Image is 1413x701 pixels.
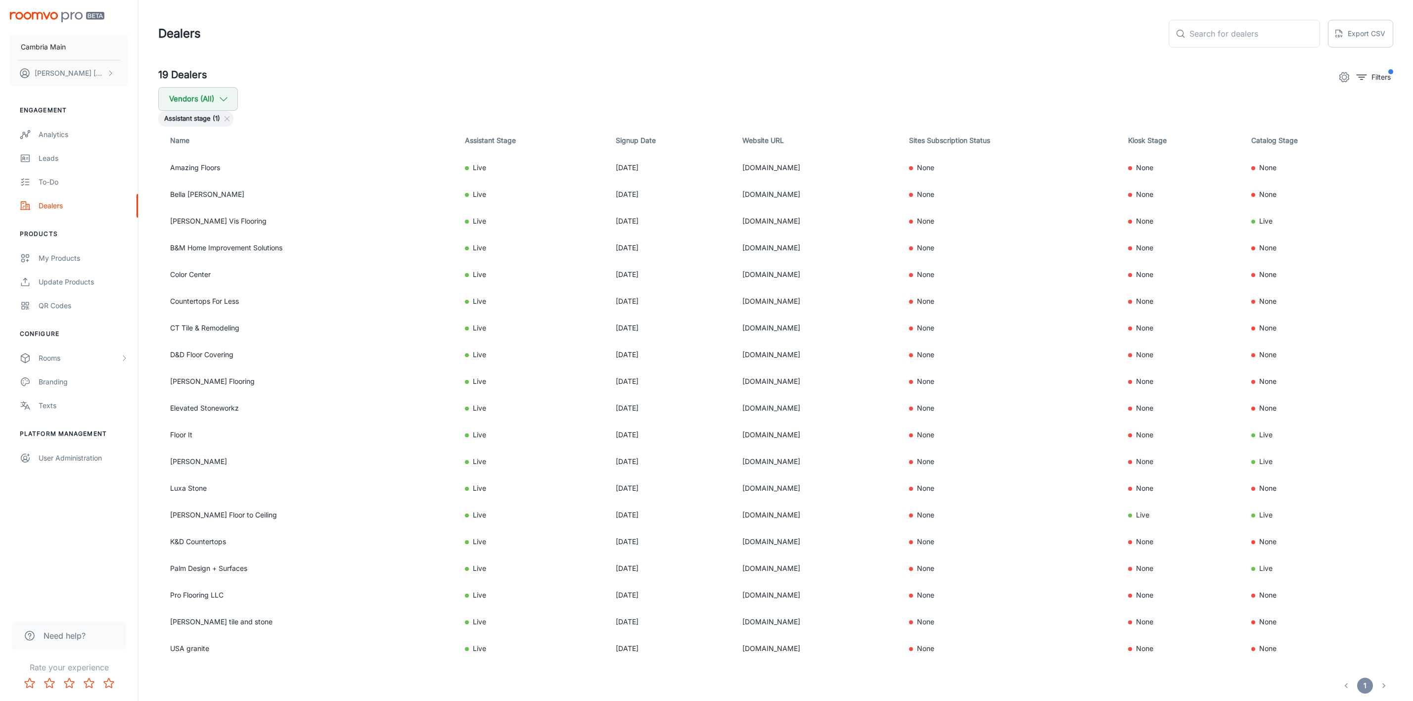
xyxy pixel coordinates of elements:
td: Live [457,341,608,368]
td: Live [1243,208,1393,234]
td: Live [457,555,608,582]
td: [PERSON_NAME] tile and stone [158,608,457,635]
button: Rate 3 star [59,673,79,693]
td: None [901,208,1120,234]
td: [DATE] [608,208,734,234]
p: [PERSON_NAME] [PERSON_NAME] [35,68,104,79]
span: Need help? [44,630,86,642]
td: None [901,181,1120,208]
td: [DATE] [608,502,734,528]
th: Website URL [734,127,901,154]
td: Live [457,582,608,608]
span: Assistant stage (1) [158,114,226,124]
td: Elevated Stoneworkz [158,395,457,421]
th: Assistant Stage [457,127,608,154]
input: Search for dealers [1189,20,1320,47]
td: D&D Floor Covering [158,341,457,368]
td: None [1243,315,1393,341]
td: Live [1243,502,1393,528]
td: None [1243,288,1393,315]
button: Vendors (All) [158,87,238,111]
p: Rate your experience [8,661,130,673]
td: Palm Design + Surfaces [158,555,457,582]
td: [PERSON_NAME] [158,448,457,475]
td: None [901,608,1120,635]
td: [DOMAIN_NAME] [734,582,901,608]
td: None [1243,608,1393,635]
td: Bella [PERSON_NAME] [158,181,457,208]
td: None [901,154,1120,181]
td: None [1243,528,1393,555]
td: [DOMAIN_NAME] [734,502,901,528]
th: Signup Date [608,127,734,154]
td: [DATE] [608,528,734,555]
td: Color Center [158,261,457,288]
td: B&M Home Improvement Solutions [158,234,457,261]
td: None [1120,448,1243,475]
td: [DATE] [608,421,734,448]
td: [DATE] [608,181,734,208]
td: [DOMAIN_NAME] [734,635,901,662]
td: [DATE] [608,608,734,635]
td: Countertops For Less [158,288,457,315]
td: None [1120,368,1243,395]
td: Live [457,502,608,528]
div: To-do [39,177,128,187]
td: None [1243,475,1393,502]
td: None [1243,181,1393,208]
td: [DOMAIN_NAME] [734,368,901,395]
td: [DATE] [608,341,734,368]
div: User Administration [39,453,128,464]
h5: 19 Dealers [158,67,207,83]
td: None [1120,208,1243,234]
td: None [901,421,1120,448]
td: Live [457,261,608,288]
td: None [901,635,1120,662]
td: None [901,502,1120,528]
th: Catalog Stage [1243,127,1393,154]
th: Kiosk Stage [1120,127,1243,154]
div: Dealers [39,200,128,211]
td: [DATE] [608,582,734,608]
td: [DATE] [608,261,734,288]
td: None [901,341,1120,368]
td: CT Tile & Remodeling [158,315,457,341]
td: None [1243,395,1393,421]
td: [DATE] [608,555,734,582]
button: Cambria Main [10,34,128,60]
button: filter [1354,69,1393,85]
td: None [1120,341,1243,368]
button: page 1 [1357,678,1373,694]
button: Rate 5 star [99,673,119,693]
td: Live [457,528,608,555]
td: Live [457,208,608,234]
td: [DOMAIN_NAME] [734,528,901,555]
td: None [901,528,1120,555]
td: USA granite [158,635,457,662]
div: My Products [39,253,128,264]
td: Floor It [158,421,457,448]
td: None [901,582,1120,608]
td: Live [457,608,608,635]
td: None [901,261,1120,288]
td: [DOMAIN_NAME] [734,181,901,208]
td: Live [457,448,608,475]
td: [DOMAIN_NAME] [734,555,901,582]
td: Live [457,234,608,261]
td: [PERSON_NAME] Vis Flooring [158,208,457,234]
div: Branding [39,376,128,387]
nav: pagination navigation [1337,678,1393,694]
td: Pro Flooring LLC [158,582,457,608]
td: [DOMAIN_NAME] [734,261,901,288]
td: None [1120,528,1243,555]
td: [DATE] [608,448,734,475]
td: [DATE] [608,315,734,341]
td: K&D Countertops [158,528,457,555]
td: [DOMAIN_NAME] [734,475,901,502]
td: None [901,288,1120,315]
div: Leads [39,153,128,164]
td: [PERSON_NAME] Flooring [158,368,457,395]
td: Live [457,154,608,181]
h1: Dealers [158,25,201,43]
td: None [901,315,1120,341]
